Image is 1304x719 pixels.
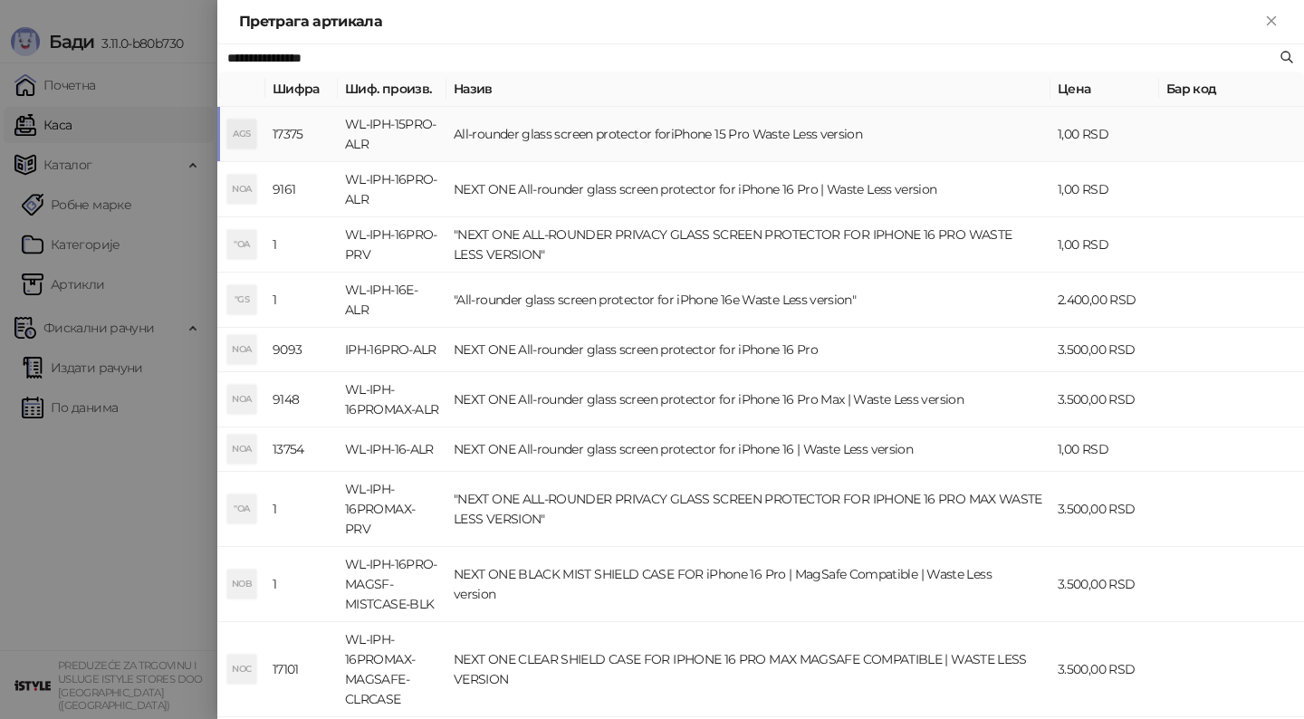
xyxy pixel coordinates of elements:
[446,162,1050,217] td: NEXT ONE All-rounder glass screen protector for iPhone 16 Pro | Waste Less version
[446,472,1050,547] td: "NEXT ONE ALL-ROUNDER PRIVACY GLASS SCREEN PROTECTOR FOR IPHONE 16 PRO MAX WASTE LESS VERSION"
[338,72,446,107] th: Шиф. произв.
[227,230,256,259] div: "OA
[265,547,338,622] td: 1
[1050,273,1159,328] td: 2.400,00 RSD
[1050,328,1159,372] td: 3.500,00 RSD
[265,273,338,328] td: 1
[227,570,256,599] div: NOB
[446,217,1050,273] td: "NEXT ONE ALL-ROUNDER PRIVACY GLASS SCREEN PROTECTOR FOR IPHONE 16 PRO WASTE LESS VERSION"
[446,547,1050,622] td: NEXT ONE BLACK MIST SHIELD CASE FOR iPhone 16 Pro | MagSafe Compatible | Waste Less version
[1050,427,1159,472] td: 1,00 RSD
[338,273,446,328] td: WL-IPH-16E-ALR
[446,328,1050,372] td: NEXT ONE All-rounder glass screen protector for iPhone 16 Pro
[265,372,338,427] td: 9148
[265,162,338,217] td: 9161
[227,285,256,314] div: "GS
[227,120,256,149] div: AGS
[265,72,338,107] th: Шифра
[338,328,446,372] td: IPH-16PRO-ALR
[1050,217,1159,273] td: 1,00 RSD
[446,273,1050,328] td: "All-rounder glass screen protector for iPhone 16e Waste Less version"
[1159,72,1304,107] th: Бар код
[338,107,446,162] td: WL-IPH-15PRO-ALR
[338,622,446,717] td: WL-IPH-16PROMAX-MAGSAFE-CLRCASE
[227,655,256,684] div: NOC
[265,217,338,273] td: 1
[1050,472,1159,547] td: 3.500,00 RSD
[227,435,256,464] div: NOA
[1050,107,1159,162] td: 1,00 RSD
[1050,372,1159,427] td: 3.500,00 RSD
[446,107,1050,162] td: All-rounder glass screen protector foriPhone 15 Pro Waste Less version
[1050,547,1159,622] td: 3.500,00 RSD
[1050,72,1159,107] th: Цена
[227,385,256,414] div: NOA
[227,494,256,523] div: "OA
[1050,162,1159,217] td: 1,00 RSD
[446,72,1050,107] th: Назив
[338,162,446,217] td: WL-IPH-16PRO- ALR
[338,427,446,472] td: WL-IPH-16-ALR
[338,372,446,427] td: WL-IPH-16PROMAX-ALR
[227,335,256,364] div: NOA
[446,372,1050,427] td: NEXT ONE All-rounder glass screen protector for iPhone 16 Pro Max | Waste Less version
[446,427,1050,472] td: NEXT ONE All-rounder glass screen protector for iPhone 16 | Waste Less version
[265,622,338,717] td: 17101
[239,11,1261,33] div: Претрага артикала
[338,472,446,547] td: WL-IPH-16PROMAX-PRV
[1050,622,1159,717] td: 3.500,00 RSD
[1261,11,1282,33] button: Close
[338,547,446,622] td: WL-IPH-16PRO-MAGSF-MISTCASE-BLK
[265,328,338,372] td: 9093
[446,622,1050,717] td: NEXT ONE CLEAR SHIELD CASE FOR IPHONE 16 PRO MAX MAGSAFE COMPATIBLE | WASTE LESS VERSION
[265,427,338,472] td: 13754
[227,175,256,204] div: NOA
[265,107,338,162] td: 17375
[338,217,446,273] td: WL-IPH-16PRO-PRV
[265,472,338,547] td: 1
